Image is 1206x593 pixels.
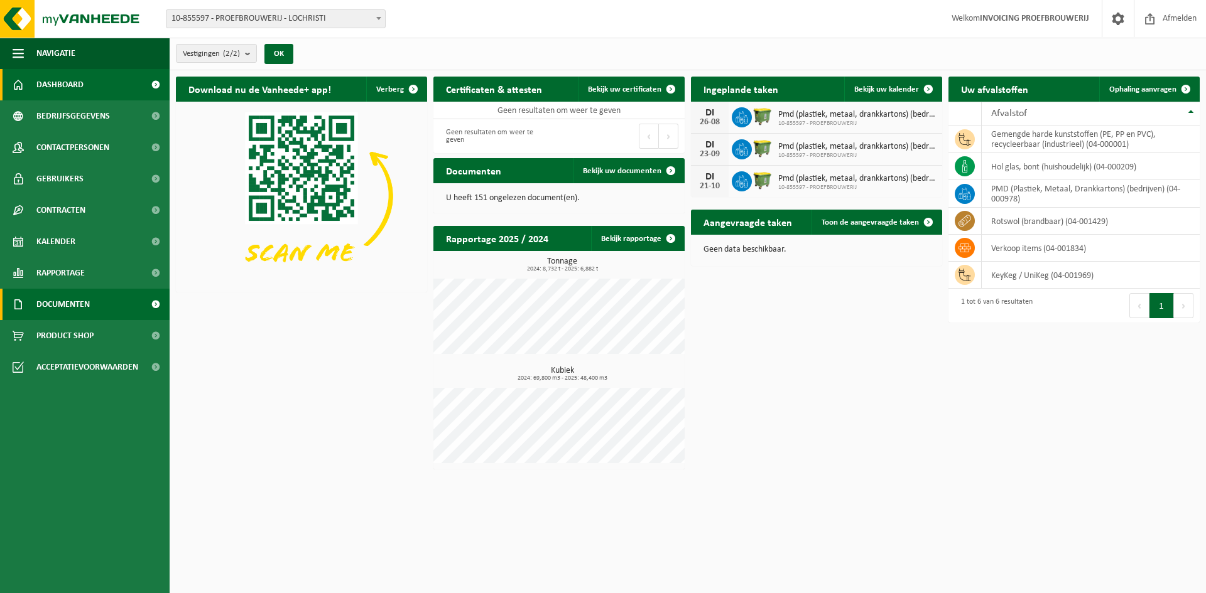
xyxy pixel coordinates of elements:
span: Pmd (plastiek, metaal, drankkartons) (bedrijven) [778,174,936,184]
span: 10-855597 - PROEFBROUWERIJ [778,120,936,127]
span: Verberg [376,85,404,93]
div: 1 tot 6 van 6 resultaten [955,292,1033,319]
img: WB-1100-HPE-GN-50 [752,169,773,191]
span: 2024: 8,732 t - 2025: 6,882 t [440,266,685,272]
span: Gebruikers [36,163,84,195]
span: Contracten [36,195,85,226]
span: Product Shop [36,320,94,351]
a: Bekijk uw documenten [573,158,683,183]
img: WB-1100-HPE-GN-50 [752,137,773,159]
strong: INVOICING PROEFBROUWERIJ [980,14,1089,23]
span: Pmd (plastiek, metaal, drankkartons) (bedrijven) [778,110,936,120]
h2: Documenten [433,158,514,183]
div: 26-08 [697,118,722,127]
span: Bekijk uw certificaten [588,85,661,93]
h3: Tonnage [440,257,685,272]
span: 10-855597 - PROEFBROUWERIJ [778,184,936,191]
button: 1 [1149,293,1174,318]
div: DI [697,108,722,118]
h3: Kubiek [440,366,685,382]
h2: Ingeplande taken [691,77,791,101]
span: Acceptatievoorwaarden [36,351,138,383]
span: Pmd (plastiek, metaal, drankkartons) (bedrijven) [778,142,936,152]
button: Verberg [366,77,426,102]
div: 23-09 [697,150,722,159]
span: Documenten [36,289,90,320]
span: 2024: 69,800 m3 - 2025: 48,400 m3 [440,375,685,382]
span: Rapportage [36,257,85,289]
span: Bedrijfsgegevens [36,100,110,132]
td: verkoop items (04-001834) [982,235,1200,262]
span: Navigatie [36,38,75,69]
button: Vestigingen(2/2) [176,44,257,63]
td: gemengde harde kunststoffen (PE, PP en PVC), recycleerbaar (industrieel) (04-000001) [982,126,1200,153]
a: Bekijk uw kalender [844,77,941,102]
p: U heeft 151 ongelezen document(en). [446,194,672,203]
span: Afvalstof [991,109,1027,119]
h2: Certificaten & attesten [433,77,555,101]
button: Next [659,124,678,149]
h2: Uw afvalstoffen [948,77,1041,101]
div: Geen resultaten om weer te geven [440,122,553,150]
span: 10-855597 - PROEFBROUWERIJ - LOCHRISTI [166,9,386,28]
h2: Rapportage 2025 / 2024 [433,226,561,250]
img: Download de VHEPlus App [176,102,427,290]
button: Next [1174,293,1193,318]
span: Contactpersonen [36,132,109,163]
div: 21-10 [697,182,722,191]
count: (2/2) [223,50,240,58]
button: Previous [639,124,659,149]
a: Bekijk uw certificaten [578,77,683,102]
span: Dashboard [36,69,84,100]
span: Bekijk uw documenten [583,167,661,175]
td: rotswol (brandbaar) (04-001429) [982,208,1200,235]
span: Kalender [36,226,75,257]
p: Geen data beschikbaar. [703,245,930,254]
button: Previous [1129,293,1149,318]
span: 10-855597 - PROEFBROUWERIJ [778,152,936,159]
a: Ophaling aanvragen [1099,77,1198,102]
div: DI [697,172,722,182]
h2: Download nu de Vanheede+ app! [176,77,344,101]
a: Toon de aangevraagde taken [812,210,941,235]
span: Ophaling aanvragen [1109,85,1176,93]
td: hol glas, bont (huishoudelijk) (04-000209) [982,153,1200,180]
td: Geen resultaten om weer te geven [433,102,685,119]
span: Toon de aangevraagde taken [822,218,919,227]
button: OK [264,44,293,64]
a: Bekijk rapportage [591,226,683,251]
span: Vestigingen [183,45,240,63]
td: KeyKeg / UniKeg (04-001969) [982,262,1200,289]
span: Bekijk uw kalender [854,85,919,93]
img: WB-1100-HPE-GN-50 [752,105,773,127]
div: DI [697,140,722,150]
h2: Aangevraagde taken [691,210,805,234]
span: 10-855597 - PROEFBROUWERIJ - LOCHRISTI [166,10,385,28]
td: PMD (Plastiek, Metaal, Drankkartons) (bedrijven) (04-000978) [982,180,1200,208]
